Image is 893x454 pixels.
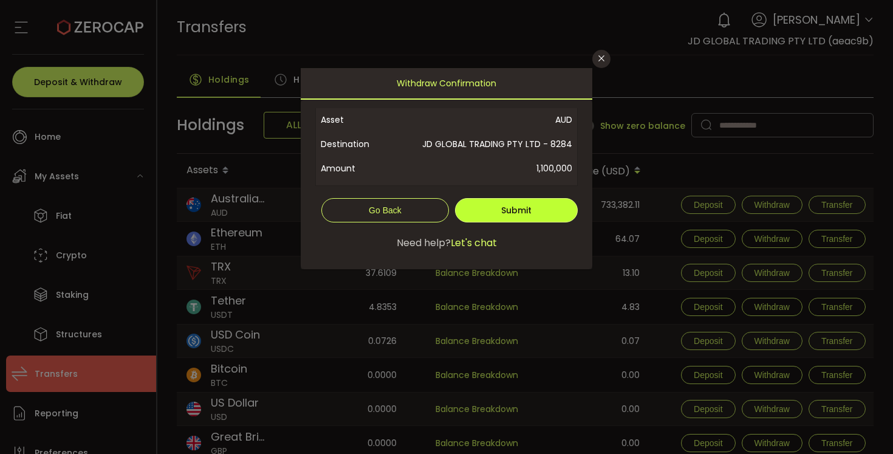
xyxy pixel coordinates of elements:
[369,205,402,215] span: Go Back
[455,198,578,222] button: Submit
[321,108,398,132] span: Asset
[398,132,572,156] span: JD GLOBAL TRADING PTY LTD - 8284
[451,236,497,250] span: Let's chat
[398,156,572,181] span: 1,100,000
[301,68,592,269] div: dialog
[748,323,893,454] iframe: Chat Widget
[398,108,572,132] span: AUD
[592,50,611,68] button: Close
[501,204,532,216] span: Submit
[397,68,496,98] span: Withdraw Confirmation
[321,132,398,156] span: Destination
[321,198,449,222] button: Go Back
[748,323,893,454] div: 聊天小组件
[397,236,451,250] span: Need help?
[321,156,398,181] span: Amount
